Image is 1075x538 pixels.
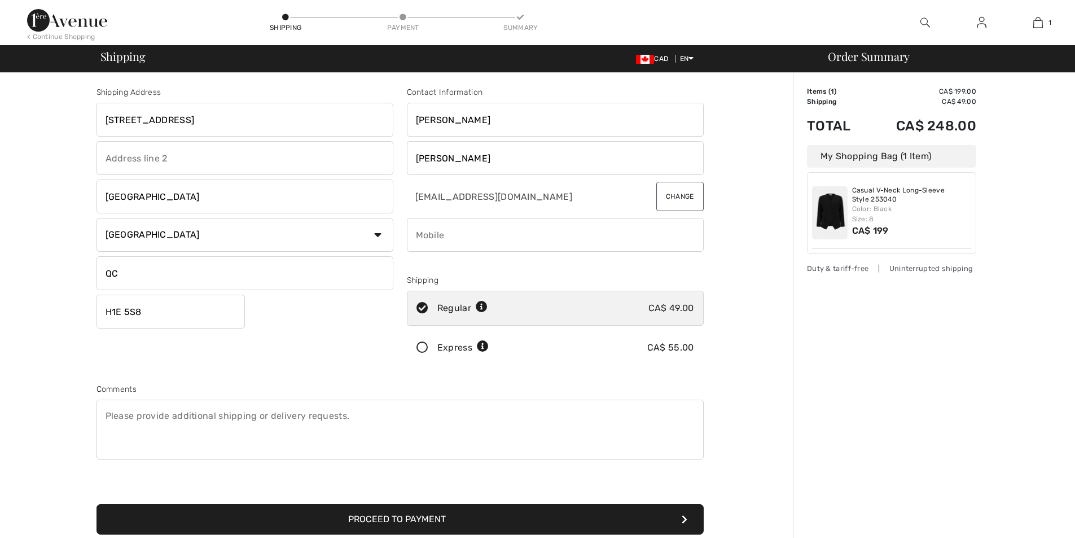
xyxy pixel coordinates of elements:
img: My Bag [1033,16,1043,29]
img: search the website [920,16,930,29]
div: CA$ 55.00 [647,341,694,355]
div: Comments [96,383,704,395]
span: 1 [1048,18,1051,28]
div: My Shopping Bag (1 Item) [807,145,976,168]
input: Mobile [407,218,704,252]
input: State/Province [96,256,393,290]
div: < Continue Shopping [27,32,95,42]
button: Change [656,182,704,211]
td: Shipping [807,97,867,107]
span: EN [680,55,694,63]
input: E-mail [407,180,630,213]
input: Last name [407,141,704,175]
span: CAD [636,55,673,63]
div: Regular [437,301,488,315]
div: Order Summary [814,51,1068,62]
a: 1 [1010,16,1065,29]
td: Total [807,107,867,145]
div: Summary [503,23,537,33]
button: Proceed to Payment [96,504,704,535]
input: Address line 1 [96,103,393,137]
span: 1 [831,88,834,95]
div: Shipping [269,23,302,33]
input: First name [407,103,704,137]
div: Shipping [407,274,704,286]
img: Canadian Dollar [636,55,654,64]
div: Shipping Address [96,86,393,98]
div: Contact Information [407,86,704,98]
div: Duty & tariff-free | Uninterrupted shipping [807,263,976,274]
td: CA$ 199.00 [867,86,976,97]
td: CA$ 248.00 [867,107,976,145]
td: CA$ 49.00 [867,97,976,107]
div: Color: Black Size: 8 [852,204,972,224]
span: Shipping [100,51,146,62]
a: Sign In [968,16,995,30]
span: CA$ 199 [852,225,889,236]
div: CA$ 49.00 [648,301,694,315]
input: Zip/Postal Code [96,295,245,329]
input: Address line 2 [96,141,393,175]
a: Casual V-Neck Long-Sleeve Style 253040 [852,186,972,204]
div: Payment [386,23,420,33]
div: Express [437,341,489,355]
td: Items ( ) [807,86,867,97]
img: My Info [977,16,986,29]
img: Casual V-Neck Long-Sleeve Style 253040 [812,186,848,239]
img: 1ère Avenue [27,9,107,32]
input: City [96,180,393,213]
